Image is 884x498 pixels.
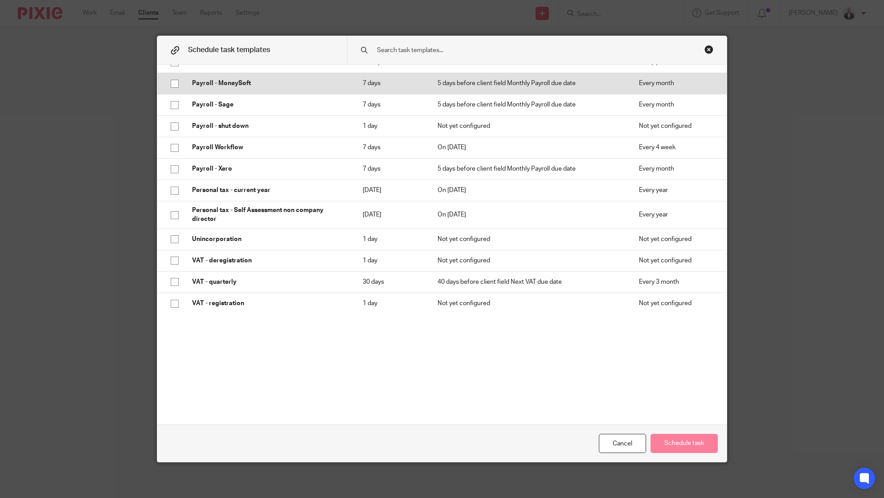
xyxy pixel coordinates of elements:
p: Every 3 month [639,278,713,286]
p: Not yet configured [639,235,713,244]
p: On [DATE] [438,143,621,152]
p: Personal tax - current year [192,186,345,195]
p: Personal tax - Self Assessment non company director [192,206,345,224]
p: Every month [639,164,713,173]
p: Every month [639,79,713,88]
p: 7 days [363,100,420,109]
p: On [DATE] [438,186,621,195]
p: Every year [639,210,713,219]
p: Every year [639,186,713,195]
div: Close this dialog window [704,45,713,54]
p: Payroll Workflow [192,143,345,152]
p: 5 days before client field Monthly Payroll due date [438,164,621,173]
p: Not yet configured [639,122,713,131]
p: On [DATE] [438,210,621,219]
p: 1 day [363,122,420,131]
span: Schedule task templates [188,46,270,53]
p: Payroll - MoneySoft [192,79,345,88]
p: Unincorporation [192,235,345,244]
div: Cancel [599,434,646,453]
p: Not yet configured [438,256,621,265]
p: Every month [639,100,713,109]
p: 30 days [363,278,420,286]
p: 40 days before client field Next VAT due date [438,278,621,286]
p: [DATE] [363,186,420,195]
p: 5 days before client field Monthly Payroll due date [438,100,621,109]
p: Not yet configured [639,299,713,308]
p: 7 days [363,143,420,152]
p: 1 day [363,256,420,265]
p: VAT - registration [192,299,345,308]
p: [DATE] [363,210,420,219]
p: 1 day [363,299,420,308]
p: Payroll - Xero [192,164,345,173]
p: 7 days [363,79,420,88]
p: Payroll - Sage [192,100,345,109]
p: 5 days before client field Monthly Payroll due date [438,79,621,88]
p: Payroll - shut down [192,122,345,131]
p: VAT - deregistration [192,256,345,265]
p: Not yet configured [639,256,713,265]
p: VAT - quarterly [192,278,345,286]
p: Not yet configured [438,299,621,308]
p: Not yet configured [438,235,621,244]
p: Not yet configured [438,122,621,131]
p: 7 days [363,164,420,173]
p: Every 4 week [639,143,713,152]
p: 1 day [363,235,420,244]
button: Schedule task [651,434,718,453]
input: Search task templates... [376,45,670,55]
